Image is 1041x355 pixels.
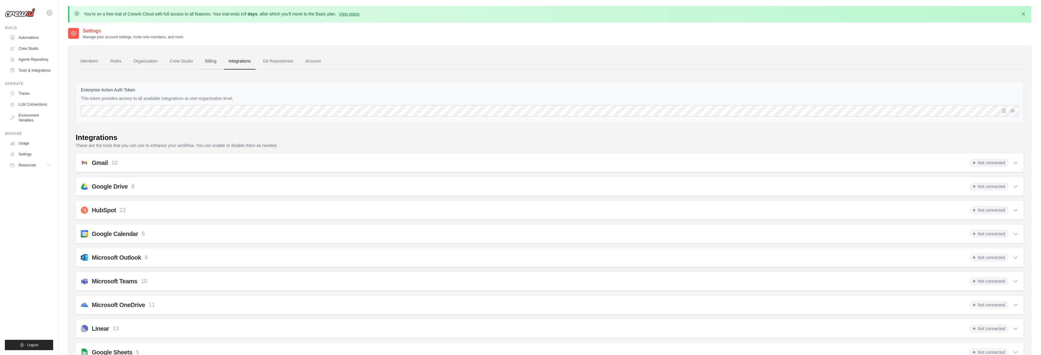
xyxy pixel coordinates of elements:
h2: Settings [83,27,184,35]
p: 10 [141,277,147,285]
a: Automations [7,33,53,43]
a: Crew Studio [165,53,198,70]
p: 12 [120,206,126,214]
span: Not connected [969,206,1009,214]
a: Members [76,53,103,70]
button: Resources [7,160,53,170]
img: svg+xml;base64,PHN2ZyB4bWxucz0iaHR0cDovL3d3dy53My5vcmcvMjAwMC9zdmciIHZpZXdCb3g9IjAgLTMgNDggNDgiPj... [81,183,88,190]
p: 6 [145,254,148,262]
p: These are the tools that you can use to enhance your workflow. You can enable or disable them as ... [76,142,1024,148]
a: Tools & Integrations [7,66,53,75]
h2: Linear [92,324,109,333]
a: Integrations [224,53,256,70]
span: Resources [19,163,36,168]
h2: Gmail [92,159,108,167]
h2: Google Drive [92,182,128,191]
button: Logout [5,340,53,350]
a: Traces [7,89,53,98]
a: Roles [105,53,126,70]
span: Not connected [969,230,1009,238]
p: You're on a free trial of CrewAI Cloud with full access to all features. Your trial ends in , aft... [84,11,361,17]
a: Billing [200,53,221,70]
div: Build [5,26,53,30]
a: LLM Connections [7,100,53,109]
a: Git Repositories [258,53,298,70]
p: 6 [142,230,145,238]
a: Agents Repository [7,55,53,64]
a: Environment Variables [7,111,53,125]
p: Manage your account settings, invite new members, and more. [83,35,184,39]
img: svg+xml;base64,PHN2ZyB4bWxucz0iaHR0cDovL3d3dy53My5vcmcvMjAwMC9zdmciIHByZXNlcnZlQXNwZWN0UmF0aW89In... [81,230,88,237]
a: View plans [339,12,359,16]
h2: Google Calendar [92,230,138,238]
p: 8 [131,183,134,191]
span: Not connected [969,253,1009,262]
span: Not connected [969,159,1009,167]
p: This token provides access to all available integrations at user-organization level. [81,95,1019,101]
img: Logo [5,8,35,17]
img: svg+xml;base64,PHN2ZyB4bWxucz0iaHR0cDovL3d3dy53My5vcmcvMjAwMC9zdmciIHZpZXdCb3g9IjAgMCAxMDI0IDEwMj... [81,207,88,214]
a: Account [301,53,326,70]
span: Not connected [969,324,1009,333]
img: svg+xml;base64,PHN2ZyB4bWxucz0iaHR0cDovL3d3dy53My5vcmcvMjAwMC9zdmciIGZpbGw9Im5vbmUiIHZpZXdCb3g9Ij... [81,278,88,285]
p: 13 [113,325,119,333]
h2: Microsoft Outlook [92,253,141,262]
a: Organization [129,53,162,70]
a: Settings [7,149,53,159]
img: svg+xml;base64,PHN2ZyB4bWxucz0iaHR0cDovL3d3dy53My5vcmcvMjAwMC9zdmciIGZpbGw9Im5vbmUiIHZpZXdCb3g9Ij... [81,254,88,261]
span: Not connected [969,301,1009,309]
div: Operate [5,81,53,86]
div: Integrations [76,133,117,142]
p: 11 [149,301,155,309]
a: Usage [7,138,53,148]
img: linear.svg [81,325,88,332]
span: Logout [27,343,38,347]
label: Enterprise Action Auth Token [81,87,1019,93]
h2: HubSpot [92,206,116,214]
strong: 7 days [244,12,257,16]
h2: Microsoft Teams [92,277,137,285]
p: 10 [112,159,118,167]
img: svg+xml;base64,PHN2ZyB4bWxucz0iaHR0cDovL3d3dy53My5vcmcvMjAwMC9zdmciIGFyaWEtbGFiZWw9IkdtYWlsIiB2aW... [81,159,88,166]
a: Crew Studio [7,44,53,53]
div: Manage [5,131,53,136]
span: Not connected [969,182,1009,191]
span: Not connected [969,277,1009,285]
img: svg+xml;base64,PHN2ZyB4bWxucz0iaHR0cDovL3d3dy53My5vcmcvMjAwMC9zdmciIHZpZXdCb3g9IjAgMCAyNCAyNCI+PH... [81,301,88,309]
h2: Microsoft OneDrive [92,301,145,309]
